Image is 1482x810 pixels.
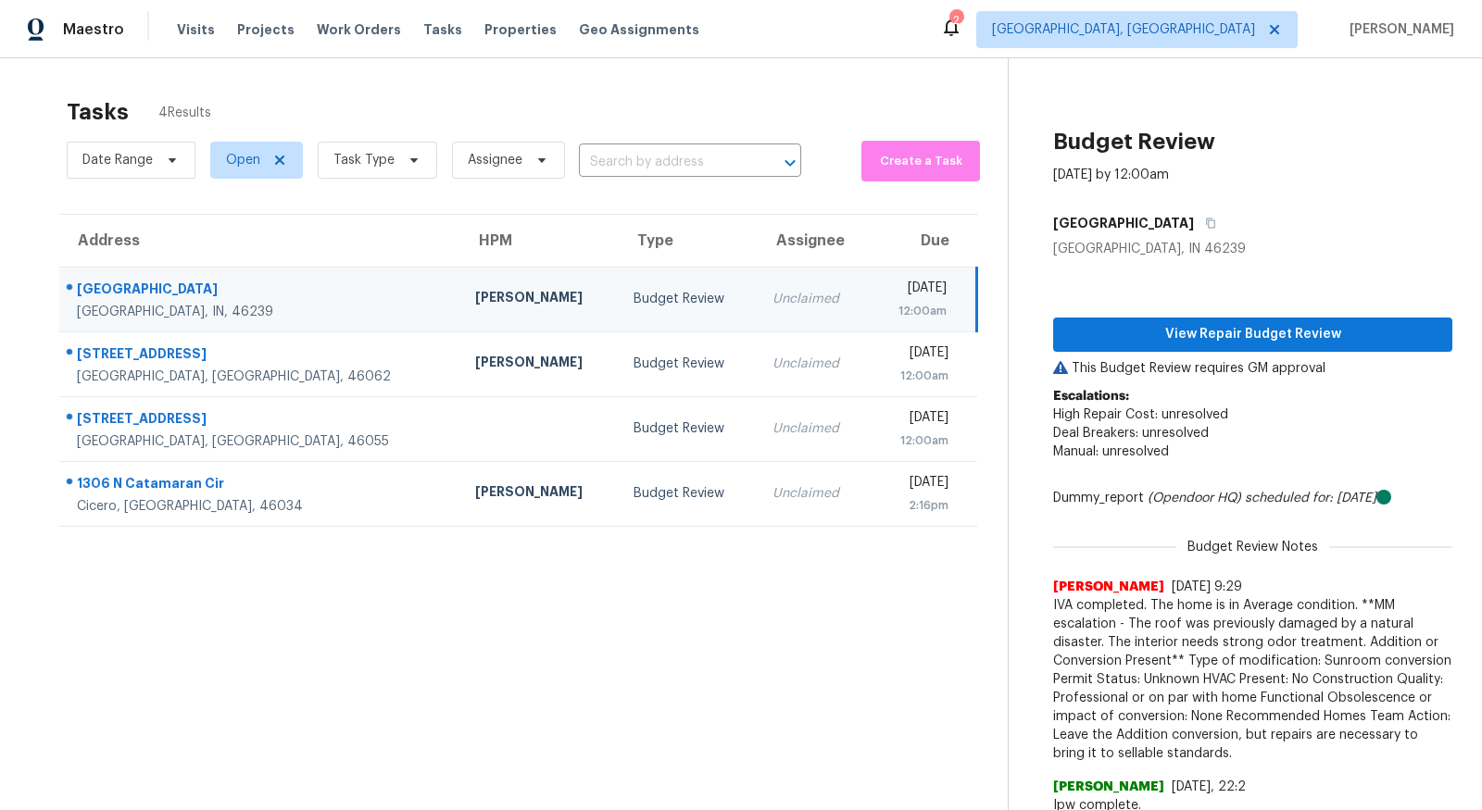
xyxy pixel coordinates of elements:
[579,20,699,39] span: Geo Assignments
[1053,489,1452,507] div: Dummy_report
[1053,240,1452,258] div: [GEOGRAPHIC_DATA], IN 46239
[772,419,854,438] div: Unclaimed
[59,215,460,267] th: Address
[177,20,215,39] span: Visits
[1053,408,1228,421] span: High Repair Cost: unresolved
[1053,578,1164,596] span: [PERSON_NAME]
[1068,323,1438,346] span: View Repair Budget Review
[992,20,1255,39] span: [GEOGRAPHIC_DATA], [GEOGRAPHIC_DATA]
[884,496,948,515] div: 2:16pm
[63,20,124,39] span: Maestro
[634,355,743,373] div: Budget Review
[77,474,446,497] div: 1306 N Catamaran Cir
[475,288,604,311] div: [PERSON_NAME]
[82,151,153,169] span: Date Range
[67,103,129,121] h2: Tasks
[77,497,446,516] div: Cicero, [GEOGRAPHIC_DATA], 46034
[884,279,947,302] div: [DATE]
[1176,538,1329,556] span: Budget Review Notes
[77,368,446,386] div: [GEOGRAPHIC_DATA], [GEOGRAPHIC_DATA], 46062
[634,290,743,308] div: Budget Review
[1053,390,1129,403] b: Escalations:
[772,290,854,308] div: Unclaimed
[1053,318,1452,352] button: View Repair Budget Review
[949,11,962,30] div: 2
[475,353,604,376] div: [PERSON_NAME]
[317,20,401,39] span: Work Orders
[758,215,869,267] th: Assignee
[1245,492,1376,505] i: scheduled for: [DATE]
[484,20,557,39] span: Properties
[884,302,947,320] div: 12:00am
[884,431,948,450] div: 12:00am
[1194,206,1219,240] button: Copy Address
[158,104,211,122] span: 4 Results
[1053,445,1169,458] span: Manual: unresolved
[423,23,462,36] span: Tasks
[777,150,803,176] button: Open
[1053,132,1215,151] h2: Budget Review
[869,215,976,267] th: Due
[1053,596,1452,763] span: IVA completed. The home is in Average condition. **MM escalation - The roof was previously damage...
[1053,166,1169,184] div: [DATE] by 12:00am
[1053,427,1209,440] span: Deal Breakers: unresolved
[634,419,743,438] div: Budget Review
[1053,778,1164,796] span: [PERSON_NAME]
[1148,492,1241,505] i: (Opendoor HQ)
[333,151,395,169] span: Task Type
[619,215,758,267] th: Type
[1053,359,1452,378] p: This Budget Review requires GM approval
[77,303,446,321] div: [GEOGRAPHIC_DATA], IN, 46239
[884,473,948,496] div: [DATE]
[77,344,446,368] div: [STREET_ADDRESS]
[460,215,619,267] th: HPM
[871,151,971,172] span: Create a Task
[1172,780,1246,793] span: [DATE], 22:2
[772,484,854,503] div: Unclaimed
[884,343,948,367] div: [DATE]
[77,280,446,303] div: [GEOGRAPHIC_DATA]
[226,151,260,169] span: Open
[1342,20,1454,39] span: [PERSON_NAME]
[884,367,948,385] div: 12:00am
[861,141,980,181] button: Create a Task
[884,408,948,431] div: [DATE]
[1172,580,1242,593] span: [DATE] 9:29
[1053,214,1194,232] h5: [GEOGRAPHIC_DATA]
[579,148,749,177] input: Search by address
[772,355,854,373] div: Unclaimed
[77,409,446,432] div: [STREET_ADDRESS]
[468,151,522,169] span: Assignee
[475,482,604,505] div: [PERSON_NAME]
[77,432,446,451] div: [GEOGRAPHIC_DATA], [GEOGRAPHIC_DATA], 46055
[237,20,295,39] span: Projects
[634,484,743,503] div: Budget Review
